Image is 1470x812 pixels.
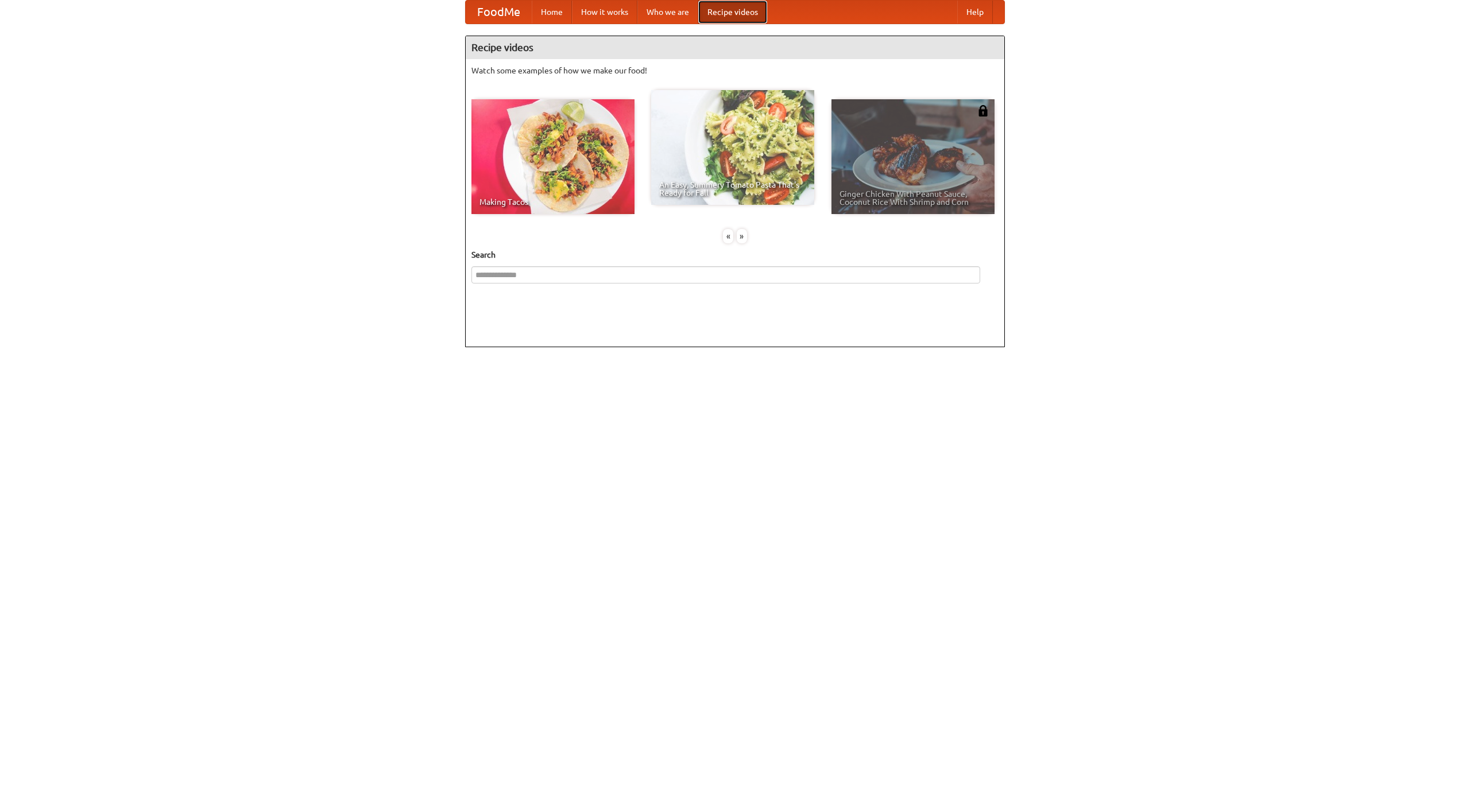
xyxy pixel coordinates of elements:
h4: Recipe videos [466,36,1004,59]
h5: Search [471,249,999,261]
span: An Easy, Summery Tomato Pasta That's Ready for Fall [659,181,806,197]
div: » [737,229,747,243]
a: Help [957,1,993,24]
a: How it works [572,1,637,24]
a: FoodMe [466,1,532,24]
span: Making Tacos [479,198,626,206]
a: Making Tacos [471,99,635,214]
a: An Easy, Summery Tomato Pasta That's Ready for Fall [651,90,814,205]
div: « [723,229,733,243]
img: 483408.png [977,105,989,116]
a: Recipe videos [698,1,767,24]
a: Home [532,1,572,24]
p: Watch some examples of how we make our food! [471,65,999,76]
a: Who we are [637,1,698,24]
